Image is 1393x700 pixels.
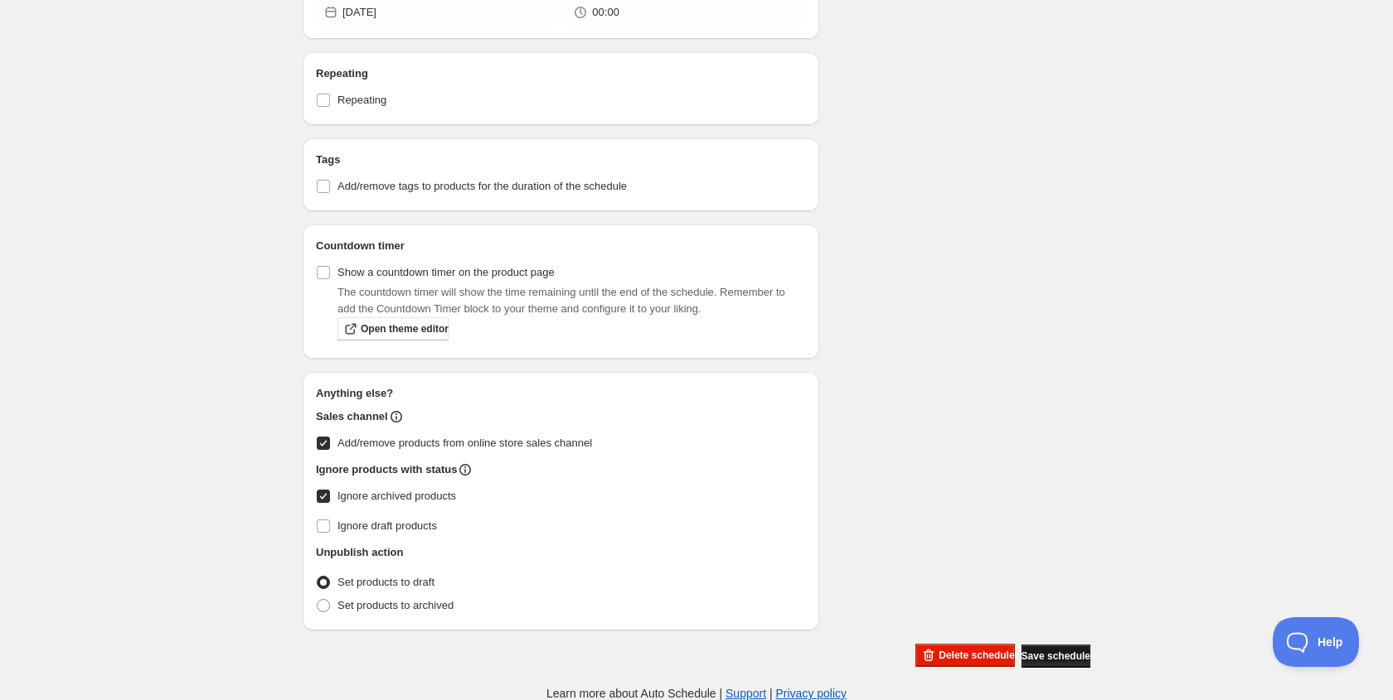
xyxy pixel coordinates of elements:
[776,687,847,700] a: Privacy policy
[316,544,403,561] h2: Unpublish action
[337,180,627,192] span: Add/remove tags to products for the duration of the schedule
[316,385,806,402] h2: Anything else?
[1273,617,1360,667] iframe: Toggle Customer Support
[361,322,449,336] span: Open theme editor
[316,238,806,254] h2: Countdown timer
[316,65,806,82] h2: Repeating
[337,94,386,106] span: Repeating
[337,519,437,532] span: Ignore draft products
[337,284,806,317] p: The countdown timer will show the time remaining until the end of the schedule. Remember to add t...
[316,461,457,478] h2: Ignore products with status
[316,152,806,168] h2: Tags
[915,644,1014,667] button: Delete schedule
[337,266,555,278] span: Show a countdown timer on the product page
[939,649,1014,662] span: Delete schedule
[337,317,449,340] a: Open theme editor
[1022,644,1090,668] button: Save schedule
[1022,649,1090,663] span: Save schedule
[337,576,434,588] span: Set products to draft
[316,408,388,425] h2: Sales channel
[337,490,456,502] span: Ignore archived products
[726,687,766,700] a: Support
[337,599,454,611] span: Set products to archived
[337,437,592,449] span: Add/remove products from online store sales channel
